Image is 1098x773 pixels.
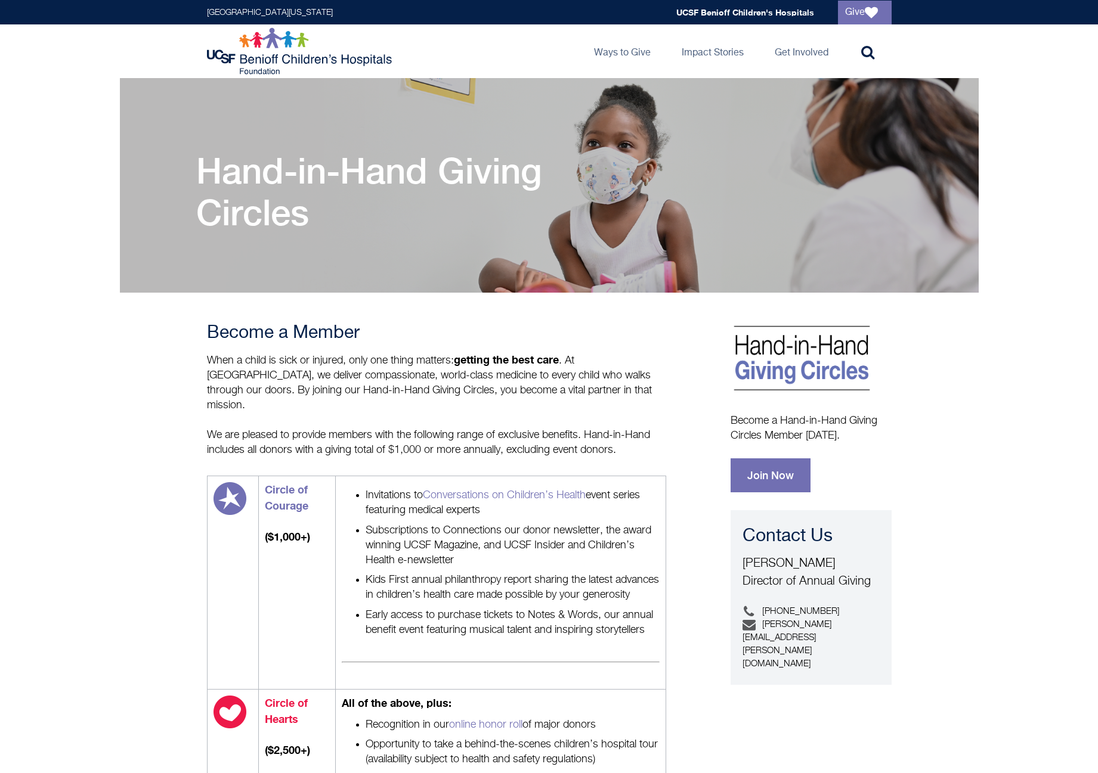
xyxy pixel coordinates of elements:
img: Circle of Hearts [214,696,246,728]
h3: Become a Member [207,322,666,344]
strong: Circle of Courage [265,483,308,512]
p: [PHONE_NUMBER] [743,605,880,670]
li: Early access to purchase tickets to Notes & Words, our annual benefit event featuring musical tal... [366,608,660,638]
strong: Circle of Hearts [265,696,308,725]
li: Subscriptions to Connections our donor newsletter, the award winning UCSF Magazine, and UCSF Insi... [366,523,660,568]
strong: getting the best care [454,353,559,366]
a: Give [838,1,892,24]
a: UCSF Benioff Children's Hospitals [676,7,814,17]
a: Get Involved [765,24,838,78]
li: Invitations to event series featuring medical experts [366,488,660,518]
a: Join Now [731,458,811,492]
p: [PERSON_NAME] Director of Annual Giving [743,554,880,590]
li: Recognition in our of major donors [366,718,660,732]
strong: ($1,000+) [265,530,310,543]
img: Circle of Courage [214,482,246,515]
a: online honor roll [449,719,522,730]
strong: ($2,500+) [265,743,310,756]
a: [PERSON_NAME][EMAIL_ADDRESS][PERSON_NAME][DOMAIN_NAME] [743,620,832,668]
img: Hand in Hand Giving Circles [731,322,873,394]
a: Impact Stories [672,24,753,78]
li: Opportunity to take a behind-the-scenes children’s hospital tour (availability subject to health ... [366,737,660,767]
li: Kids First annual philanthropy report sharing the latest advances in children’s health care made ... [366,573,660,603]
a: Conversations on Children’s Health [423,490,586,501]
p: Become a Hand-in-Hand Giving Circles Member [DATE]. [731,414,892,443]
a: [GEOGRAPHIC_DATA][US_STATE] [207,8,333,17]
strong: All of the above, plus: [342,696,451,709]
h1: Hand-in-Hand Giving Circles [196,150,602,233]
div: Contact Us [743,524,880,548]
a: Ways to Give [584,24,660,78]
img: Logo for UCSF Benioff Children's Hospitals Foundation [207,27,395,75]
p: When a child is sick or injured, only one thing matters: . At [GEOGRAPHIC_DATA], we deliver compa... [207,352,666,413]
p: We are pleased to provide members with the following range of exclusive benefits. Hand-in-Hand in... [207,428,666,458]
